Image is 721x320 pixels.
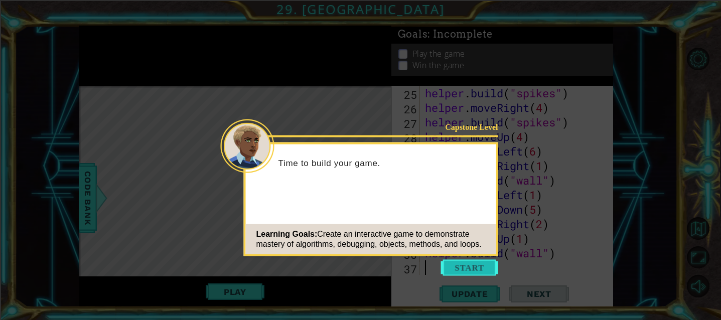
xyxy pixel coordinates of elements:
div: Sort New > Old [4,13,717,22]
div: Move To ... [4,22,717,31]
div: Delete [4,31,717,40]
div: Rename [4,58,717,67]
div: Move To ... [4,67,717,76]
div: Options [4,40,717,49]
button: Start [441,260,498,276]
div: Sort A > Z [4,4,717,13]
span: Create an interactive game to demonstrate mastery of algorithms, debugging, objects, methods, and... [256,230,482,248]
span: Learning Goals: [256,230,318,238]
div: Capstone Level [435,122,498,132]
p: Time to build your game. [278,157,489,169]
div: Sign out [4,49,717,58]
